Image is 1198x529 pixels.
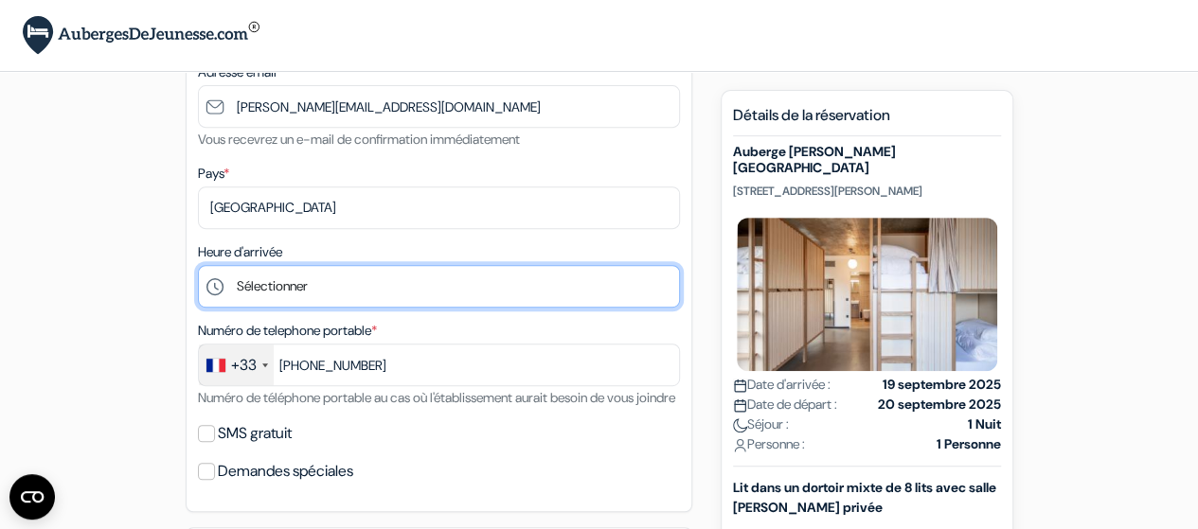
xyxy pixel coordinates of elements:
h5: Détails de la réservation [733,106,1001,136]
label: Adresse email [198,62,282,82]
p: [STREET_ADDRESS][PERSON_NAME] [733,184,1001,199]
b: Lit dans un dortoir mixte de 8 lits avec salle [PERSON_NAME] privée [733,479,996,516]
button: Ouvrir le widget CMP [9,474,55,520]
h5: Auberge [PERSON_NAME] [GEOGRAPHIC_DATA] [733,144,1001,176]
label: Numéro de telephone portable [198,321,377,341]
div: +33 [231,354,257,377]
strong: 1 Nuit [968,414,1001,434]
strong: 1 Personne [937,434,1001,454]
div: France: +33 [199,344,274,385]
small: Vous recevrez un e-mail de confirmation immédiatement [198,131,520,148]
span: Séjour : [733,414,789,434]
img: user_icon.svg [733,438,747,452]
span: Personne : [733,434,805,454]
img: calendar.svg [733,379,747,393]
img: AubergesDeJeunesse.com [23,16,259,55]
strong: 20 septembre 2025 [878,395,1001,414]
span: Date de départ : [733,395,837,414]
img: calendar.svg [733,398,747,413]
small: Numéro de téléphone portable au cas où l'établissement aurait besoin de vous joindre [198,389,675,406]
label: Pays [198,164,229,184]
label: Demandes spéciales [218,458,353,485]
label: Heure d'arrivée [198,242,282,262]
span: Date d'arrivée : [733,375,831,395]
input: 6 12 34 56 78 [198,344,680,386]
strong: 19 septembre 2025 [883,375,1001,395]
input: Entrer adresse e-mail [198,85,680,128]
img: moon.svg [733,418,747,432]
label: SMS gratuit [218,420,292,447]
